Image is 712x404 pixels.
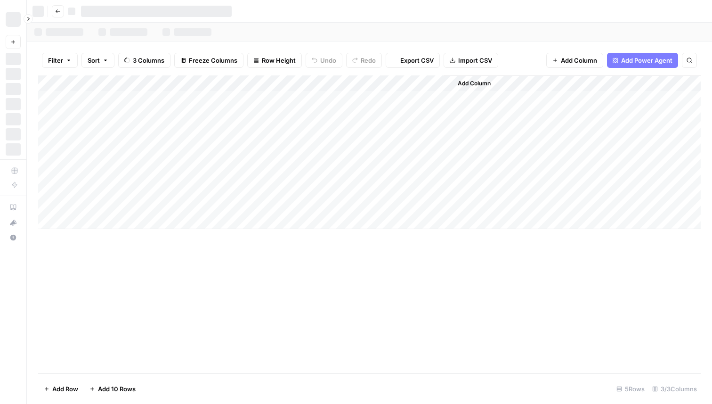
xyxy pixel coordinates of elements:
[84,381,141,396] button: Add 10 Rows
[346,53,382,68] button: Redo
[98,384,136,394] span: Add 10 Rows
[445,77,494,90] button: Add Column
[6,230,21,245] button: Help + Support
[81,53,114,68] button: Sort
[386,53,440,68] button: Export CSV
[613,381,648,396] div: 5 Rows
[48,56,63,65] span: Filter
[306,53,342,68] button: Undo
[546,53,603,68] button: Add Column
[38,381,84,396] button: Add Row
[6,215,20,230] div: What's new?
[42,53,78,68] button: Filter
[247,53,302,68] button: Row Height
[621,56,672,65] span: Add Power Agent
[88,56,100,65] span: Sort
[320,56,336,65] span: Undo
[361,56,376,65] span: Redo
[6,215,21,230] button: What's new?
[6,200,21,215] a: AirOps Academy
[133,56,164,65] span: 3 Columns
[458,79,491,88] span: Add Column
[648,381,701,396] div: 3/3 Columns
[262,56,296,65] span: Row Height
[118,53,170,68] button: 3 Columns
[444,53,498,68] button: Import CSV
[607,53,678,68] button: Add Power Agent
[400,56,434,65] span: Export CSV
[458,56,492,65] span: Import CSV
[52,384,78,394] span: Add Row
[189,56,237,65] span: Freeze Columns
[174,53,243,68] button: Freeze Columns
[561,56,597,65] span: Add Column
